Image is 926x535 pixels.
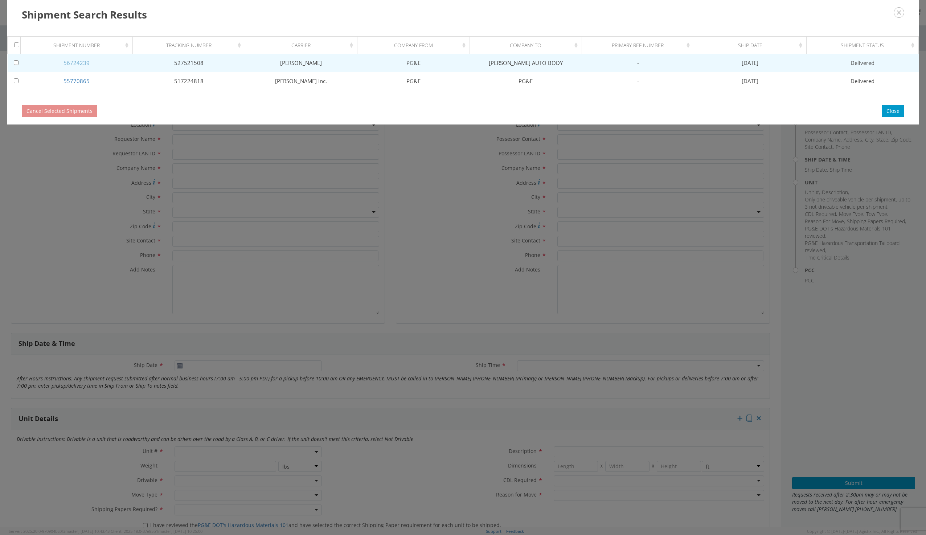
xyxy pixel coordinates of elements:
span: [DATE] [742,77,758,85]
div: Company From [364,42,467,49]
span: Delivered [851,77,874,85]
button: Cancel Selected Shipments [22,105,97,117]
td: - [582,54,694,72]
td: PG&E [470,72,582,90]
span: [DATE] [742,59,758,66]
td: [PERSON_NAME] [245,54,357,72]
td: PG&E [357,54,470,72]
td: 517224818 [133,72,245,90]
td: - [582,72,694,90]
div: Primary Ref Number [588,42,692,49]
div: Shipment Status [813,42,916,49]
div: Carrier [251,42,355,49]
span: Cancel Selected Shipments [26,107,93,114]
a: 56724239 [63,59,90,66]
div: Ship Date [701,42,804,49]
span: Delivered [851,59,874,66]
div: Company To [476,42,579,49]
h3: Shipment Search Results [22,7,904,22]
div: Tracking Number [139,42,243,49]
a: 55770865 [63,77,90,85]
div: Shipment Number [27,42,131,49]
button: Close [882,105,904,117]
td: PG&E [357,72,470,90]
td: 527521508 [133,54,245,72]
td: [PERSON_NAME] AUTO BODY [470,54,582,72]
td: [PERSON_NAME] Inc. [245,72,357,90]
